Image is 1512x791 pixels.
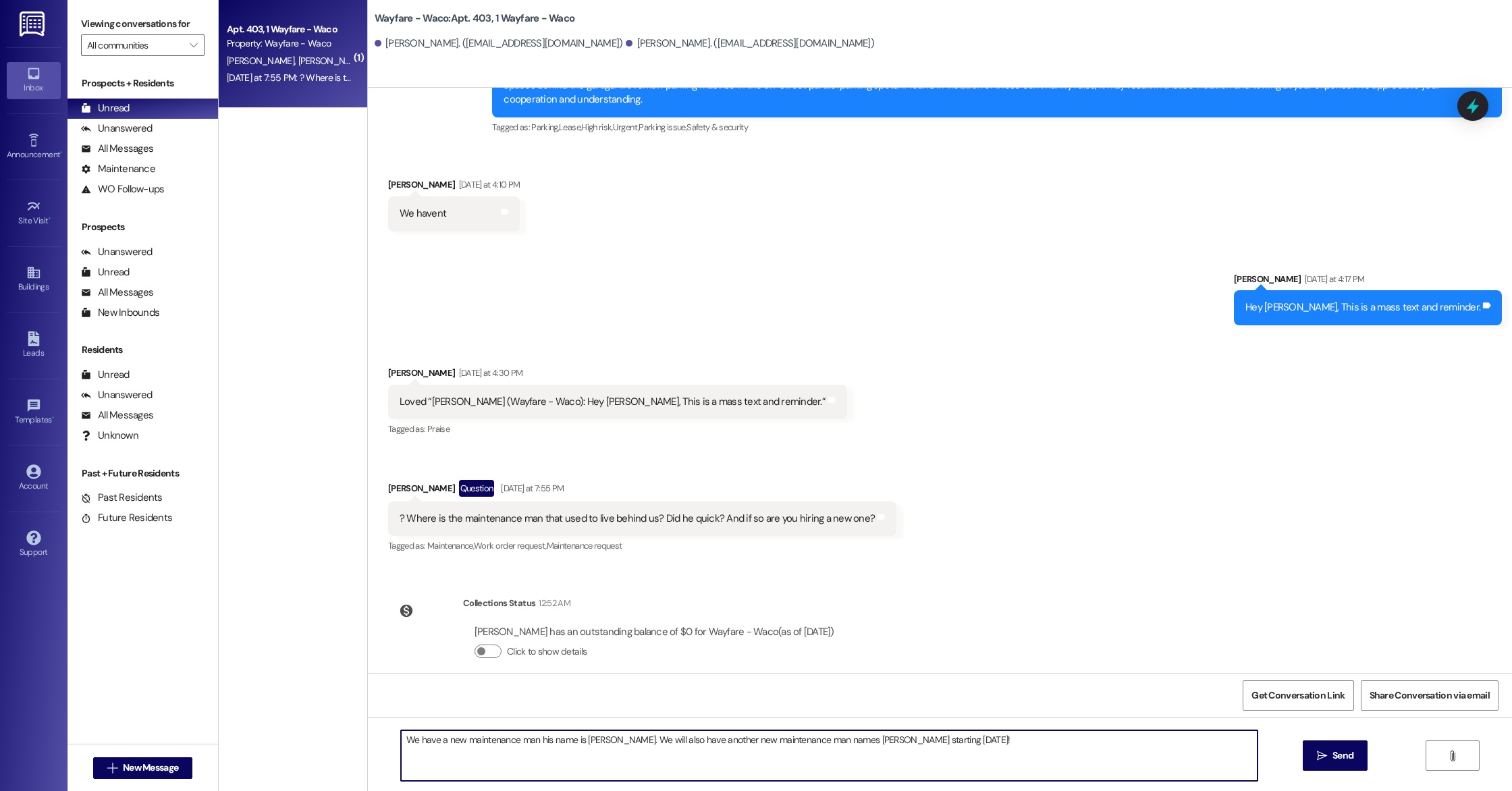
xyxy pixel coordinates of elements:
[1303,740,1368,771] button: Send
[67,343,218,357] div: Residents
[7,327,61,364] a: Leads
[507,645,587,659] label: Click to show details
[581,121,613,133] span: High risk ,
[81,306,159,320] div: New Inbounds
[1370,688,1490,703] span: Share Conversation via email
[123,761,178,775] span: New Message
[7,460,61,497] a: Account
[52,413,54,422] span: •
[375,36,623,51] div: [PERSON_NAME]. ([EMAIL_ADDRESS][DOMAIN_NAME])
[87,34,183,56] input: All communities
[559,121,581,133] span: Lease ,
[531,121,559,133] span: Parking ,
[81,162,155,176] div: Maintenance
[67,466,218,481] div: Past + Future Residents
[7,526,61,563] a: Support
[1447,751,1457,761] i: 
[626,36,874,51] div: [PERSON_NAME]. ([EMAIL_ADDRESS][DOMAIN_NAME])
[227,22,352,36] div: Apt. 403, 1 Wayfare - Waco
[107,763,117,773] i: 
[1234,272,1502,291] div: [PERSON_NAME]
[7,261,61,298] a: Buildings
[227,72,732,84] div: [DATE] at 7:55 PM: ? Where is the maintenance man that used to live behind us? Did he quick? And ...
[81,408,153,422] div: All Messages
[492,117,1502,137] div: Tagged as:
[388,366,847,385] div: [PERSON_NAME]
[49,214,51,223] span: •
[474,540,547,551] span: Work order request ,
[7,394,61,431] a: Templates •
[190,40,197,51] i: 
[81,511,172,525] div: Future Residents
[686,121,748,133] span: Safety & security
[227,55,298,67] span: [PERSON_NAME]
[1361,680,1498,711] button: Share Conversation via email
[459,480,495,497] div: Question
[81,101,130,115] div: Unread
[20,11,47,36] img: ResiDesk Logo
[67,76,218,90] div: Prospects + Residents
[81,429,138,443] div: Unknown
[475,625,834,639] div: [PERSON_NAME] has an outstanding balance of $0 for Wayfare - Waco (as of [DATE])
[400,395,826,409] div: Loved “[PERSON_NAME] (Wayfare - Waco): Hey [PERSON_NAME], This is a mass text and reminder.”
[81,142,153,156] div: All Messages
[81,121,153,136] div: Unanswered
[401,730,1258,781] textarea: We have a new maintenance man his name is [PERSON_NAME]. We will also have another new maintenanc...
[67,220,218,234] div: Prospects
[81,388,153,402] div: Unanswered
[1301,272,1365,286] div: [DATE] at 4:17 PM
[93,757,193,779] button: New Message
[547,540,622,551] span: Maintenance request
[388,480,896,501] div: [PERSON_NAME]
[1243,680,1353,711] button: Get Conversation Link
[456,178,520,192] div: [DATE] at 4:10 PM
[298,55,365,67] span: [PERSON_NAME]
[400,512,875,526] div: ? Where is the maintenance man that used to live behind us? Did he quick? And if so are you hirin...
[427,423,450,435] span: Praise
[497,481,564,495] div: [DATE] at 7:55 PM
[427,540,474,551] span: Maintenance ,
[227,36,352,51] div: Property: Wayfare - Waco
[639,121,686,133] span: Parking issue ,
[81,491,163,505] div: Past Residents
[81,182,164,196] div: WO Follow-ups
[7,62,61,99] a: Inbox
[60,148,62,157] span: •
[388,419,847,439] div: Tagged as:
[388,178,520,196] div: [PERSON_NAME]
[388,536,896,555] div: Tagged as:
[81,265,130,279] div: Unread
[1332,748,1353,763] span: Send
[81,13,205,34] label: Viewing conversations for
[613,121,639,133] span: Urgent ,
[7,195,61,231] a: Site Visit •
[1245,300,1480,315] div: Hey [PERSON_NAME], This is a mass text and reminder.
[535,596,570,610] div: 12:52 AM
[463,596,535,610] div: Collections Status
[1251,688,1345,703] span: Get Conversation Link
[1317,751,1327,761] i: 
[375,11,574,26] b: Wayfare - Waco: Apt. 403, 1 Wayfare - Waco
[81,245,153,259] div: Unanswered
[456,366,523,380] div: [DATE] at 4:30 PM
[81,368,130,382] div: Unread
[400,207,446,221] div: We havent
[81,285,153,300] div: All Messages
